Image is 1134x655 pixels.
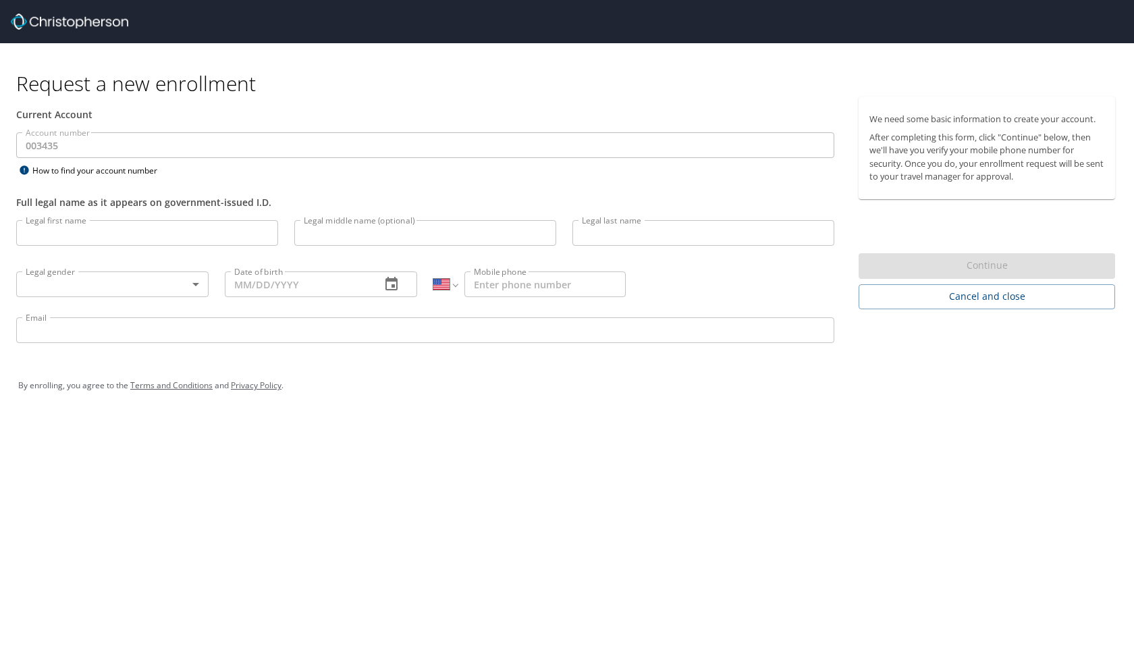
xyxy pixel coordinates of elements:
a: Privacy Policy [231,379,281,391]
p: We need some basic information to create your account. [869,113,1104,126]
div: How to find your account number [16,162,185,179]
span: Cancel and close [869,288,1104,305]
div: ​ [16,271,209,297]
img: cbt logo [11,14,128,30]
div: Current Account [16,107,834,122]
p: After completing this form, click "Continue" below, then we'll have you verify your mobile phone ... [869,131,1104,183]
input: MM/DD/YYYY [225,271,370,297]
button: Cancel and close [859,284,1115,309]
a: Terms and Conditions [130,379,213,391]
h1: Request a new enrollment [16,70,1126,97]
div: By enrolling, you agree to the and . [18,369,1116,402]
input: Enter phone number [464,271,626,297]
div: Full legal name as it appears on government-issued I.D. [16,195,834,209]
